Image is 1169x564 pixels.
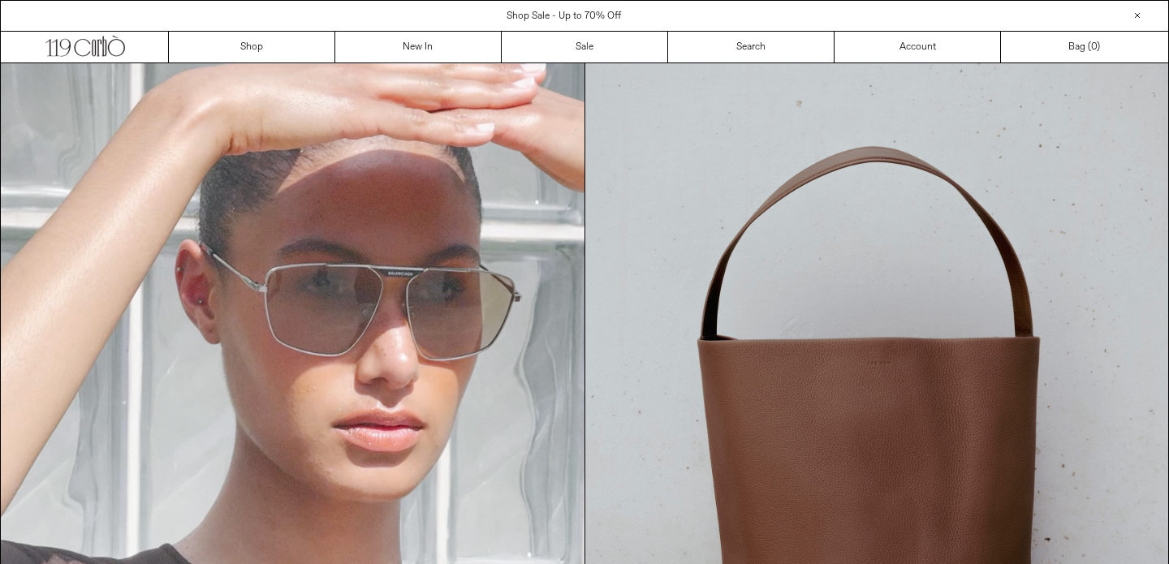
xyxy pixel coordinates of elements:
span: 0 [1091,41,1097,54]
a: New In [335,32,502,62]
a: Bag () [1001,32,1167,62]
a: Shop Sale - Up to 70% Off [507,10,621,23]
span: ) [1091,40,1100,54]
a: Account [835,32,1001,62]
a: Shop [169,32,335,62]
a: Sale [502,32,668,62]
a: Search [668,32,835,62]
